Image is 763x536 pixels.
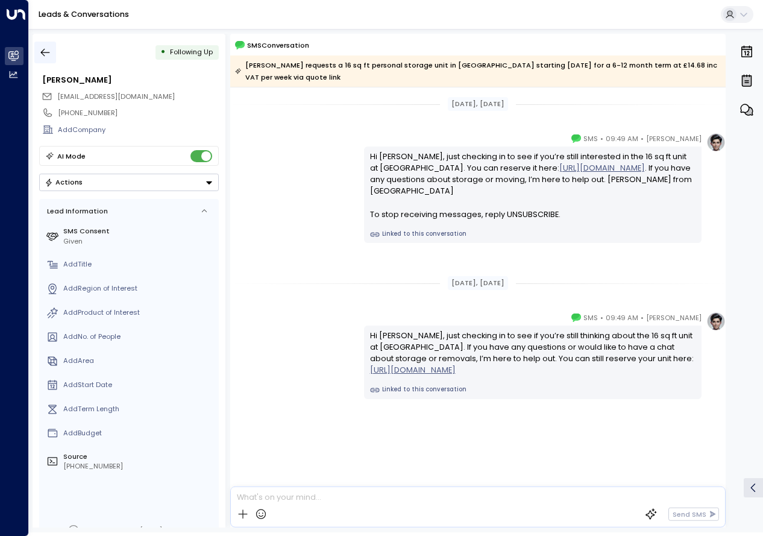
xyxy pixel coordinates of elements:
[63,356,215,366] div: AddArea
[600,133,603,145] span: •
[170,47,213,57] span: Following Up
[370,330,696,376] div: Hi [PERSON_NAME], just checking in to see if you’re still thinking about the 16 sq ft unit at [GE...
[646,133,702,145] span: [PERSON_NAME]
[57,92,175,102] span: tracycbannon@aol.com
[606,133,638,145] span: 09:49 AM
[606,312,638,324] span: 09:49 AM
[583,312,598,324] span: SMS
[63,307,215,318] div: AddProduct of Interest
[63,259,215,270] div: AddTitle
[641,133,644,145] span: •
[58,125,218,135] div: AddCompany
[370,364,456,376] a: [URL][DOMAIN_NAME]
[247,40,309,51] span: SMS Conversation
[63,404,215,414] div: AddTerm Length
[160,43,166,61] div: •
[58,108,218,118] div: [PHONE_NUMBER]
[370,385,696,395] a: Linked to this conversation
[82,525,192,535] div: Lead created on [DATE] 9:42 am
[39,174,219,191] div: Button group with a nested menu
[448,97,509,111] div: [DATE], [DATE]
[57,150,86,162] div: AI Mode
[706,312,726,331] img: profile-logo.png
[57,92,175,101] span: [EMAIL_ADDRESS][DOMAIN_NAME]
[370,230,696,239] a: Linked to this conversation
[63,428,215,438] div: AddBudget
[39,174,219,191] button: Actions
[448,276,509,290] div: [DATE], [DATE]
[370,151,696,220] div: Hi [PERSON_NAME], just checking in to see if you’re still interested in the 16 sq ft unit at [GEO...
[63,452,215,462] label: Source
[235,59,720,83] div: [PERSON_NAME] requests a 16 sq ft personal storage unit in [GEOGRAPHIC_DATA] starting [DATE] for ...
[706,133,726,152] img: profile-logo.png
[45,178,83,186] div: Actions
[63,283,215,294] div: AddRegion of Interest
[63,332,215,342] div: AddNo. of People
[63,461,215,471] div: [PHONE_NUMBER]
[63,380,215,390] div: AddStart Date
[42,74,218,86] div: [PERSON_NAME]
[583,133,598,145] span: SMS
[39,9,129,19] a: Leads & Conversations
[600,312,603,324] span: •
[559,162,645,174] a: [URL][DOMAIN_NAME]
[641,312,644,324] span: •
[63,226,215,236] label: SMS Consent
[43,206,108,216] div: Lead Information
[646,312,702,324] span: [PERSON_NAME]
[63,236,215,247] div: Given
